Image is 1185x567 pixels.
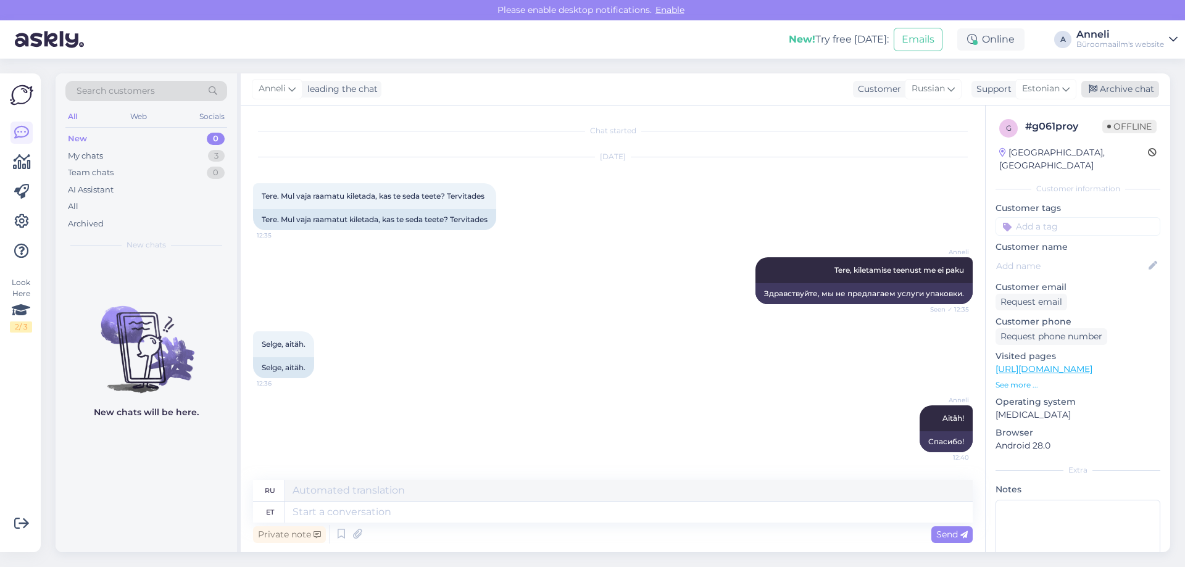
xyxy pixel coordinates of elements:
[65,109,80,125] div: All
[10,83,33,107] img: Askly Logo
[789,33,815,45] b: New!
[56,284,237,395] img: No chats
[266,502,274,523] div: et
[68,218,104,230] div: Archived
[207,133,225,145] div: 0
[996,328,1107,345] div: Request phone number
[996,217,1160,236] input: Add a tag
[923,453,969,462] span: 12:40
[253,357,314,378] div: Selge, aitäh.
[996,465,1160,476] div: Extra
[127,239,166,250] span: New chats
[755,283,973,304] div: Здравствуйте, мы не предлагаем услуги упаковки.
[912,82,945,96] span: Russian
[262,191,484,201] span: Tere. Mul vaja raamatu kiletada, kas te seda teete? Tervitades
[1081,81,1159,97] div: Archive chat
[923,305,969,314] span: Seen ✓ 12:35
[208,150,225,162] div: 3
[1006,123,1012,133] span: g
[77,85,155,97] span: Search customers
[1022,82,1060,96] span: Estonian
[996,439,1160,452] p: Android 28.0
[257,231,303,240] span: 12:35
[197,109,227,125] div: Socials
[68,167,114,179] div: Team chats
[996,483,1160,496] p: Notes
[996,315,1160,328] p: Customer phone
[923,247,969,257] span: Anneli
[1054,31,1071,48] div: A
[207,167,225,179] div: 0
[923,395,969,405] span: Anneli
[253,151,973,162] div: [DATE]
[262,339,306,349] span: Selge, aitäh.
[942,413,964,423] span: Aitäh!
[999,146,1148,172] div: [GEOGRAPHIC_DATA], [GEOGRAPHIC_DATA]
[259,82,286,96] span: Anneli
[1076,39,1164,49] div: Büroomaailm's website
[1076,30,1178,49] a: AnneliBüroomaailm's website
[68,150,103,162] div: My chats
[253,209,496,230] div: Tere. Mul vaja raamatut kiletada, kas te seda teete? Tervitades
[996,294,1067,310] div: Request email
[834,265,964,275] span: Tere, kiletamise teenust me ei paku
[302,83,378,96] div: leading the chat
[128,109,149,125] div: Web
[996,202,1160,215] p: Customer tags
[1102,120,1157,133] span: Offline
[996,426,1160,439] p: Browser
[68,201,78,213] div: All
[10,277,32,333] div: Look Here
[894,28,942,51] button: Emails
[1025,119,1102,134] div: # g061proy
[920,431,973,452] div: Спасибо!
[996,395,1160,408] p: Operating system
[996,281,1160,294] p: Customer email
[996,259,1146,273] input: Add name
[253,526,326,543] div: Private note
[652,4,688,15] span: Enable
[789,32,889,47] div: Try free [DATE]:
[94,406,199,419] p: New chats will be here.
[996,350,1160,363] p: Visited pages
[971,83,1012,96] div: Support
[1076,30,1164,39] div: Anneli
[265,480,275,501] div: ru
[996,379,1160,391] p: See more ...
[68,184,114,196] div: AI Assistant
[853,83,901,96] div: Customer
[996,183,1160,194] div: Customer information
[996,241,1160,254] p: Customer name
[996,363,1092,375] a: [URL][DOMAIN_NAME]
[957,28,1025,51] div: Online
[257,379,303,388] span: 12:36
[68,133,87,145] div: New
[10,321,32,333] div: 2 / 3
[936,529,968,540] span: Send
[996,408,1160,421] p: [MEDICAL_DATA]
[253,125,973,136] div: Chat started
